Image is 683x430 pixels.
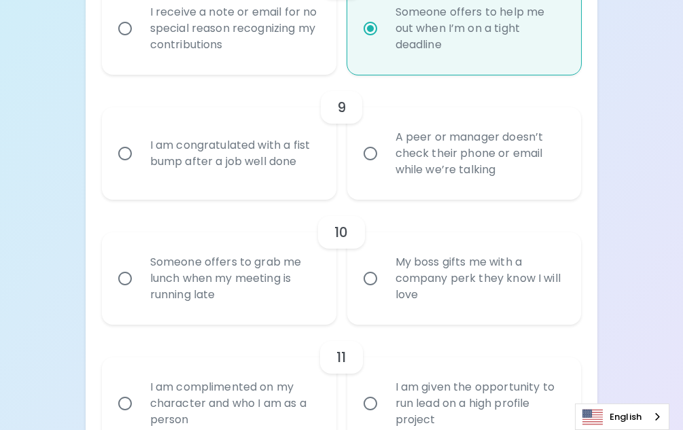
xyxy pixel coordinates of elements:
[576,404,669,429] a: English
[102,75,582,200] div: choice-group-check
[139,121,329,186] div: I am congratulated with a fist bump after a job well done
[575,404,669,430] div: Language
[337,96,346,118] h6: 9
[139,238,329,319] div: Someone offers to grab me lunch when my meeting is running late
[385,238,574,319] div: My boss gifts me with a company perk they know I will love
[334,221,348,243] h6: 10
[336,346,346,368] h6: 11
[385,113,574,194] div: A peer or manager doesn’t check their phone or email while we’re talking
[102,200,582,325] div: choice-group-check
[575,404,669,430] aside: Language selected: English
